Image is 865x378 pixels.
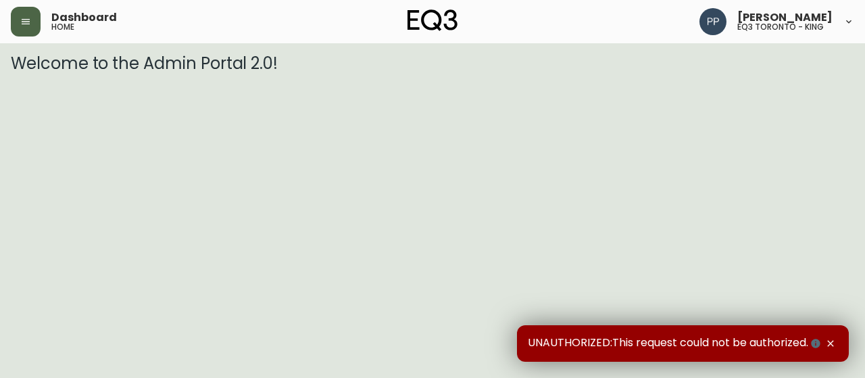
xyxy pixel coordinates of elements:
[737,12,833,23] span: [PERSON_NAME]
[11,54,854,73] h3: Welcome to the Admin Portal 2.0!
[407,9,458,31] img: logo
[699,8,726,35] img: 93ed64739deb6bac3372f15ae91c6632
[51,23,74,31] h5: home
[528,336,823,351] span: UNAUTHORIZED:This request could not be authorized.
[51,12,117,23] span: Dashboard
[737,23,824,31] h5: eq3 toronto - king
